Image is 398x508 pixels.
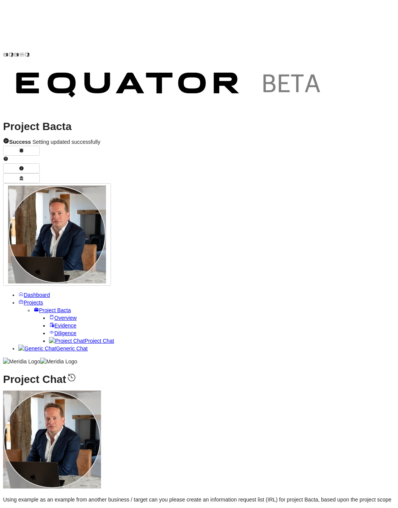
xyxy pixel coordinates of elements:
a: Dashboard [18,292,50,298]
span: Diligence [54,330,77,336]
img: Meridia Logo [3,358,40,365]
span: Projects [24,300,43,306]
strong: Success [9,139,31,145]
div: Jon Brookes [3,391,395,490]
span: Project Bacta [39,307,71,313]
a: Projects [18,300,43,306]
span: Dashboard [24,292,50,298]
img: Project Chat [49,337,85,345]
img: Customer Logo [30,3,363,57]
a: Generic ChatGeneric Chat [18,345,88,352]
span: Generic Chat [56,345,87,352]
img: Profile Icon [3,391,101,488]
a: Evidence [49,322,77,329]
a: Project Bacta [34,307,71,313]
img: Profile Icon [8,186,106,283]
img: Meridia Logo [40,358,77,365]
img: Generic Chat [18,345,56,352]
a: Overview [49,315,77,321]
a: Project ChatProject Chat [49,338,114,344]
span: Project Chat [85,338,114,344]
img: Customer Logo [3,59,336,114]
span: Overview [54,315,77,321]
a: Diligence [49,330,77,336]
h1: Project Chat [3,372,395,383]
span: Setting updated successfully [9,139,100,145]
p: Using example as an example from another business / target can you please create an information r... [3,496,395,503]
h1: Project Bacta [3,123,395,130]
span: Evidence [54,322,77,329]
